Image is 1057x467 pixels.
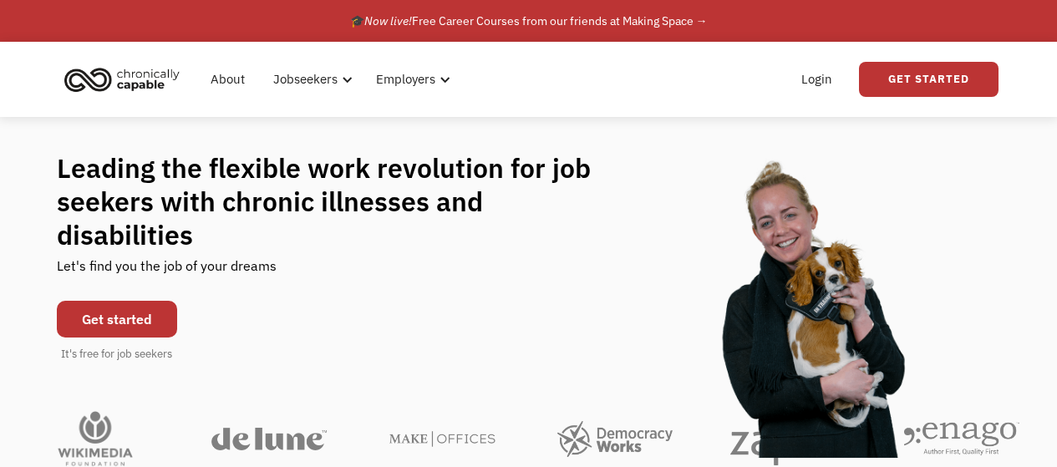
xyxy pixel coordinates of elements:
div: Jobseekers [263,53,358,106]
div: Employers [376,69,435,89]
div: Employers [366,53,455,106]
a: Get started [57,301,177,338]
em: Now live! [364,13,412,28]
div: Let's find you the job of your dreams [57,251,277,292]
h1: Leading the flexible work revolution for job seekers with chronic illnesses and disabilities [57,151,623,251]
img: Chronically Capable logo [59,61,185,98]
a: Login [791,53,842,106]
a: Get Started [859,62,999,97]
a: home [59,61,192,98]
div: 🎓 Free Career Courses from our friends at Making Space → [350,11,708,31]
div: Jobseekers [273,69,338,89]
div: It's free for job seekers [61,346,172,363]
a: About [201,53,255,106]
